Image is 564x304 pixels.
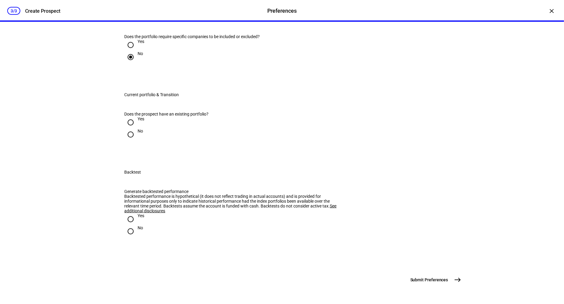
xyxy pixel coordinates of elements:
[138,116,145,121] div: Yes
[125,34,345,39] div: Does the portfolio require specific companies to be included or excluded?
[547,6,557,16] div: ×
[410,277,448,283] span: Submit Preferences
[125,170,141,175] div: Backtest
[25,8,60,14] div: Create Prospect
[125,194,345,213] div: Backtested performance is hypothetical (it does not reflect trading in actual accounts) and is pr...
[138,225,143,230] div: No
[267,7,297,15] div: Preferences
[138,129,143,133] div: No
[7,7,20,15] div: 3/3
[138,213,145,218] div: Yes
[125,189,345,194] div: Generate backtested performance
[125,112,345,116] div: Does the prospect have an existing portfolio?
[138,39,145,44] div: Yes
[138,51,143,56] div: No
[454,276,462,283] mat-icon: east
[125,204,337,213] span: See additional disclosures
[407,274,464,286] button: Submit Preferences
[125,92,179,97] div: Current portfolio & Transition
